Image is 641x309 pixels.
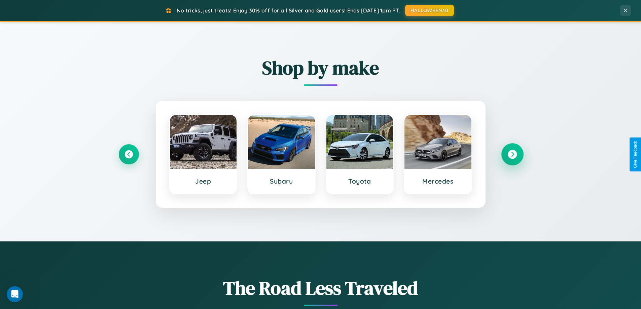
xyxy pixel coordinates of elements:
h2: Shop by make [119,55,523,81]
button: HALLOWEEN30 [405,5,454,16]
h3: Jeep [177,177,230,185]
iframe: Intercom live chat [7,286,23,302]
h3: Subaru [255,177,308,185]
h1: The Road Less Traveled [119,275,523,301]
div: Give Feedback [633,141,638,168]
h3: Toyota [333,177,387,185]
span: No tricks, just treats! Enjoy 30% off for all Silver and Gold users! Ends [DATE] 1pm PT. [177,7,400,14]
h3: Mercedes [411,177,465,185]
